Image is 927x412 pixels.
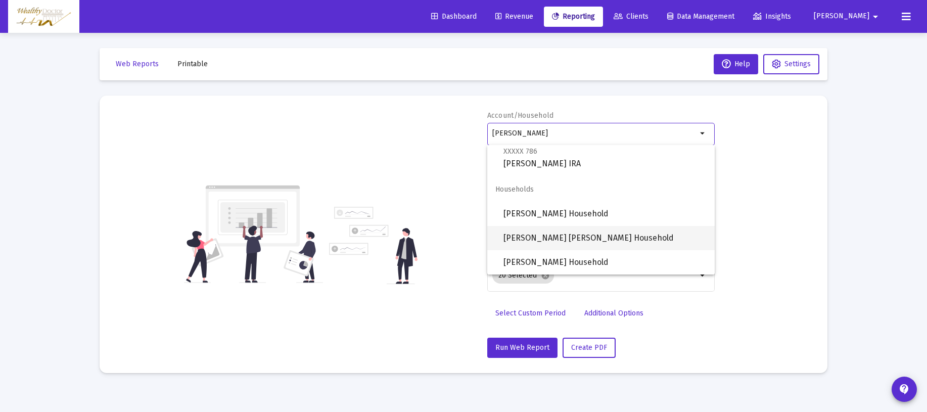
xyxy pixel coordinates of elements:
[722,60,750,68] span: Help
[503,226,707,250] span: [PERSON_NAME] [PERSON_NAME] Household
[697,127,709,140] mat-icon: arrow_drop_down
[697,269,709,282] mat-icon: arrow_drop_down
[667,12,734,21] span: Data Management
[495,12,533,21] span: Revenue
[423,7,485,27] a: Dashboard
[503,250,707,274] span: [PERSON_NAME] Household
[169,54,216,74] button: Printable
[584,309,643,317] span: Additional Options
[487,338,558,358] button: Run Web Report
[814,12,869,21] span: [PERSON_NAME]
[177,60,208,68] span: Printable
[108,54,167,74] button: Web Reports
[563,338,616,358] button: Create PDF
[492,265,697,286] mat-chip-list: Selection
[552,12,595,21] span: Reporting
[784,60,811,68] span: Settings
[745,7,799,27] a: Insights
[541,271,550,280] mat-icon: cancel
[116,60,159,68] span: Web Reports
[431,12,477,21] span: Dashboard
[503,147,537,156] span: XXXXX 786
[492,129,697,138] input: Search or select an account or household
[329,207,418,284] img: reporting-alt
[659,7,743,27] a: Data Management
[495,309,566,317] span: Select Custom Period
[492,267,554,284] mat-chip: 20 Selected
[898,383,910,395] mat-icon: contact_support
[503,202,707,226] span: [PERSON_NAME] Household
[763,54,819,74] button: Settings
[753,12,791,21] span: Insights
[606,7,657,27] a: Clients
[487,7,541,27] a: Revenue
[503,145,707,170] span: [PERSON_NAME] IRA
[714,54,758,74] button: Help
[544,7,603,27] a: Reporting
[184,184,323,284] img: reporting
[16,7,72,27] img: Dashboard
[571,343,607,352] span: Create PDF
[495,343,549,352] span: Run Web Report
[614,12,648,21] span: Clients
[869,7,882,27] mat-icon: arrow_drop_down
[802,6,894,26] button: [PERSON_NAME]
[487,111,554,120] label: Account/Household
[487,177,715,202] span: Households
